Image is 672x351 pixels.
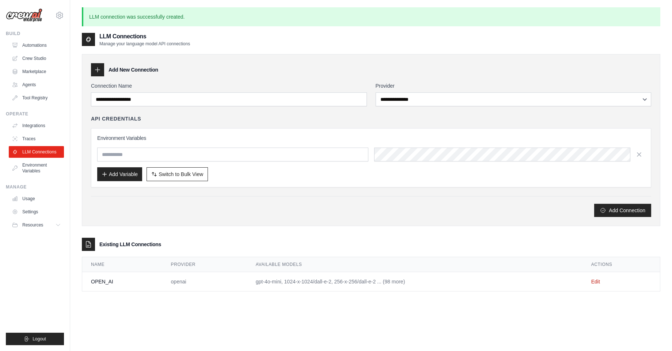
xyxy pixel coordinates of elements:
th: Available Models [247,257,582,272]
label: Provider [376,82,652,89]
button: Add Connection [594,204,651,217]
span: Switch to Bulk View [159,171,203,178]
a: Marketplace [9,66,64,77]
div: Operate [6,111,64,117]
span: Resources [22,222,43,228]
label: Connection Name [91,82,367,89]
button: Resources [9,219,64,231]
td: openai [162,272,247,291]
a: Crew Studio [9,53,64,64]
a: Tool Registry [9,92,64,104]
th: Provider [162,257,247,272]
a: Automations [9,39,64,51]
td: OPEN_AI [82,272,162,291]
h4: API Credentials [91,115,141,122]
a: Settings [9,206,64,218]
th: Name [82,257,162,272]
button: Add Variable [97,167,142,181]
div: Manage [6,184,64,190]
a: Environment Variables [9,159,64,177]
h3: Add New Connection [109,66,158,73]
h3: Existing LLM Connections [99,241,161,248]
a: LLM Connections [9,146,64,158]
th: Actions [582,257,660,272]
h3: Environment Variables [97,134,645,142]
div: Build [6,31,64,37]
a: Agents [9,79,64,91]
p: LLM connection was successfully created. [82,7,660,26]
a: Usage [9,193,64,205]
h2: LLM Connections [99,32,190,41]
a: Edit [591,279,600,285]
p: Manage your language model API connections [99,41,190,47]
a: Traces [9,133,64,145]
td: gpt-4o-mini, 1024-x-1024/dall-e-2, 256-x-256/dall-e-2 ... (98 more) [247,272,582,291]
button: Logout [6,333,64,345]
button: Switch to Bulk View [147,167,208,181]
span: Logout [33,336,46,342]
img: Logo [6,8,42,22]
a: Integrations [9,120,64,131]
